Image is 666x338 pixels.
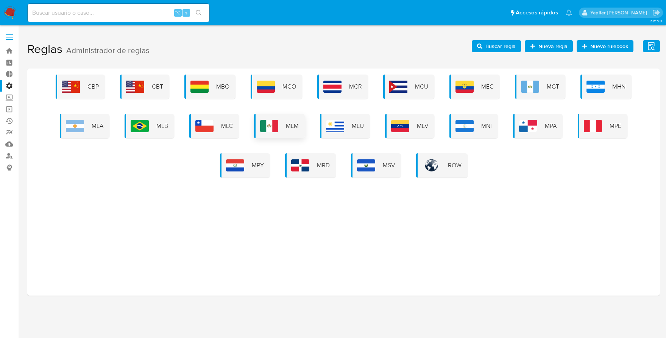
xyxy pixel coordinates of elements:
button: search-icon [191,8,206,18]
p: yenifer.pena@mercadolibre.com [590,9,650,16]
input: Buscar usuario o caso... [28,8,209,18]
a: Salir [652,9,660,17]
a: Notificaciones [566,9,572,16]
span: s [185,9,187,16]
span: Accesos rápidos [516,9,558,17]
span: ⌥ [175,9,181,16]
